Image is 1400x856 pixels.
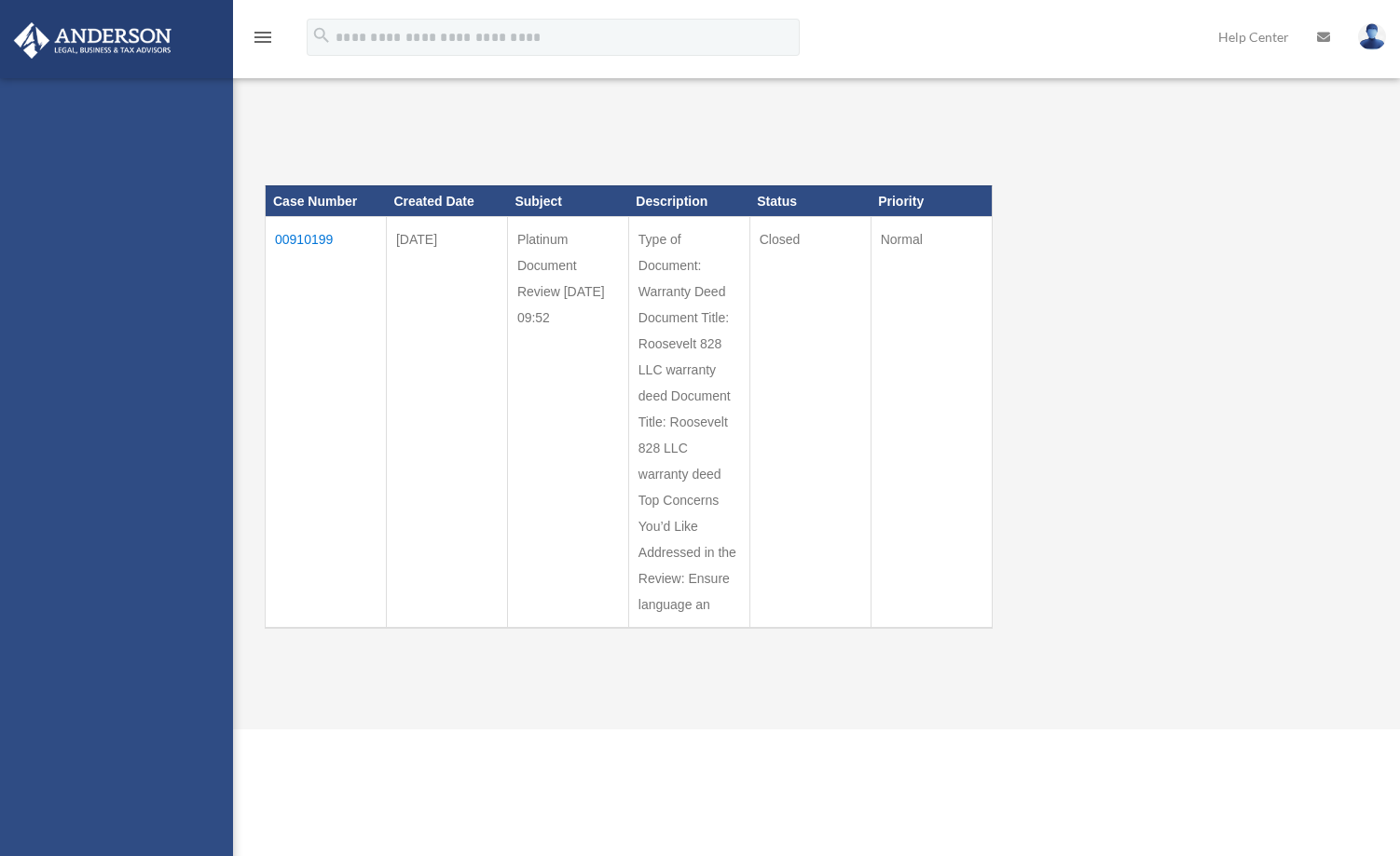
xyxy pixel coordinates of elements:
[252,26,274,48] i: menu
[1358,23,1386,50] img: User Pic
[266,217,387,629] td: 00910199
[507,217,628,629] td: Platinum Document Review [DATE] 09:52
[628,217,749,629] td: Type of Document: Warranty Deed Document Title: Roosevelt 828 LLC warranty deed Document Title: R...
[871,185,992,217] th: Priority
[386,185,507,217] th: Created Date
[749,185,871,217] th: Status
[386,217,507,629] td: [DATE]
[311,25,332,46] i: search
[8,22,177,59] img: Anderson Advisors Platinum Portal
[749,217,871,629] td: Closed
[252,33,274,48] a: menu
[266,185,387,217] th: Case Number
[507,185,628,217] th: Subject
[628,185,749,217] th: Description
[871,217,992,629] td: Normal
